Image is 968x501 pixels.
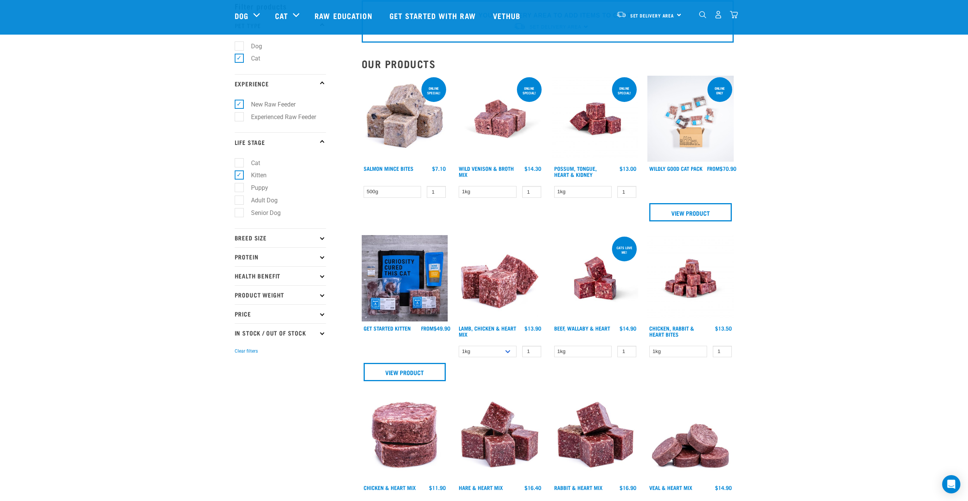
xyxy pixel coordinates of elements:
a: Cat [275,10,288,21]
p: Health Benefit [235,266,326,285]
span: FROM [707,167,720,170]
p: Price [235,304,326,323]
a: Vethub [485,0,530,31]
a: Salmon Mince Bites [364,167,413,170]
input: 1 [617,346,636,358]
img: Cat 0 2sec [647,76,734,162]
a: Chicken & Heart Mix [364,486,416,489]
label: Cat [239,158,263,168]
img: van-moving.png [616,11,626,18]
img: 1124 Lamb Chicken Heart Mix 01 [457,235,543,321]
div: ONLINE SPECIAL! [612,83,637,99]
a: Chicken, Rabbit & Heart Bites [649,327,694,336]
a: Possum, Tongue, Heart & Kidney [554,167,597,176]
a: Veal & Heart Mix [649,486,692,489]
div: ONLINE SPECIAL! [517,83,542,99]
label: Puppy [239,183,271,192]
img: home-icon@2x.png [730,11,738,19]
label: Kitten [239,170,270,180]
a: Raw Education [307,0,381,31]
a: Get started with Raw [382,0,485,31]
img: Vension and heart [457,76,543,162]
h2: Our Products [362,58,734,70]
img: 1087 Rabbit Heart Cubes 01 [552,395,639,481]
input: 1 [522,346,541,358]
a: Dog [235,10,248,21]
img: Possum Tongue Heart Kidney 1682 [552,76,639,162]
a: Rabbit & Heart Mix [554,486,602,489]
div: ONLINE ONLY [707,83,732,99]
img: 1141 Salmon Mince 01 [362,76,448,162]
div: $16.40 [525,485,541,491]
div: $14.90 [620,325,636,331]
label: Experienced Raw Feeder [239,112,319,122]
img: user.png [714,11,722,19]
img: 1152 Veal Heart Medallions 01 [647,395,734,481]
label: Dog [239,41,265,51]
img: Chicken Rabbit Heart 1609 [647,235,734,321]
a: Wildly Good Cat Pack [649,167,703,170]
label: Adult Dog [239,196,281,205]
label: Cat [239,54,263,63]
a: Hare & Heart Mix [459,486,503,489]
div: $14.90 [715,485,732,491]
div: $11.90 [429,485,446,491]
input: 1 [713,346,732,358]
a: Lamb, Chicken & Heart Mix [459,327,516,336]
a: Beef, Wallaby & Heart [554,327,610,329]
input: 1 [427,186,446,198]
button: Clear filters [235,348,258,355]
input: 1 [522,186,541,198]
a: Get Started Kitten [364,327,411,329]
div: $13.50 [715,325,732,331]
img: Chicken and Heart Medallions [362,395,448,481]
img: Pile Of Cubed Hare Heart For Pets [457,395,543,481]
label: Senior Dog [239,208,284,218]
img: NSP Kitten Update [362,235,448,321]
p: In Stock / Out Of Stock [235,323,326,342]
div: ONLINE SPECIAL! [421,83,446,99]
div: $13.00 [620,165,636,172]
div: $13.90 [525,325,541,331]
div: $16.90 [620,485,636,491]
img: home-icon-1@2x.png [699,11,706,18]
div: $14.30 [525,165,541,172]
p: Life Stage [235,132,326,151]
p: Breed Size [235,228,326,247]
input: 1 [617,186,636,198]
p: Protein [235,247,326,266]
div: $7.10 [432,165,446,172]
a: View Product [364,363,446,381]
a: Wild Venison & Broth Mix [459,167,514,176]
img: Raw Essentials 2024 July2572 Beef Wallaby Heart [552,235,639,321]
span: FROM [421,327,434,329]
div: $70.90 [707,165,736,172]
label: New Raw Feeder [239,100,299,109]
div: Cats love me! [612,242,637,258]
div: Open Intercom Messenger [942,475,960,493]
p: Product Weight [235,285,326,304]
span: Set Delivery Area [630,14,674,17]
div: $49.90 [421,325,450,331]
p: Experience [235,74,326,93]
a: View Product [649,203,732,221]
